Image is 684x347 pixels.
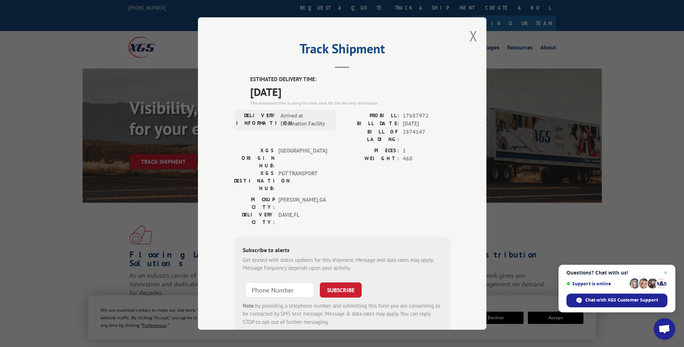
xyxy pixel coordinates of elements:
span: 1 [403,147,450,155]
span: PGT TRANSPORT [278,170,327,192]
label: WEIGHT: [342,155,399,163]
label: PROBILL: [342,112,399,120]
input: Phone Number [246,282,314,298]
span: Support is online [566,281,627,286]
label: DELIVERY CITY: [234,211,275,226]
span: 2874147 [403,128,450,143]
span: [GEOGRAPHIC_DATA] [278,147,327,170]
label: PIECES: [342,147,399,155]
div: by providing a telephone number and submitting this form you are consenting to be contacted by SM... [243,302,442,326]
span: DAVIE , FL [278,211,327,226]
span: [DATE] [250,84,450,100]
label: XGS DESTINATION HUB: [234,170,275,192]
span: 17687972 [403,112,450,120]
h2: Track Shipment [234,44,450,57]
div: The estimated time is using the time zone for the delivery destination. [250,100,450,106]
span: Questions? Chat with us! [566,270,667,276]
div: Chat with XGS Customer Support [566,294,667,307]
strong: Note: [243,302,255,309]
button: SUBSCRIBE [320,282,362,298]
button: Close modal [469,26,477,45]
label: BILL DATE: [342,120,399,128]
span: 460 [403,155,450,163]
div: Subscribe to alerts [243,246,442,256]
label: PICKUP CITY: [234,196,275,211]
span: [DATE] [403,120,450,128]
div: Get texted with status updates for this shipment. Message and data rates may apply. Message frequ... [243,256,442,272]
label: XGS ORIGIN HUB: [234,147,275,170]
span: Close chat [661,268,670,277]
span: [PERSON_NAME] , GA [278,196,327,211]
div: Open chat [654,318,675,340]
label: ESTIMATED DELIVERY TIME: [250,75,450,84]
span: Arrived at Destination Facility [281,112,329,128]
label: BILL OF LADING: [342,128,399,143]
span: Chat with XGS Customer Support [585,297,658,303]
label: DELIVERY INFORMATION: [236,112,277,128]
